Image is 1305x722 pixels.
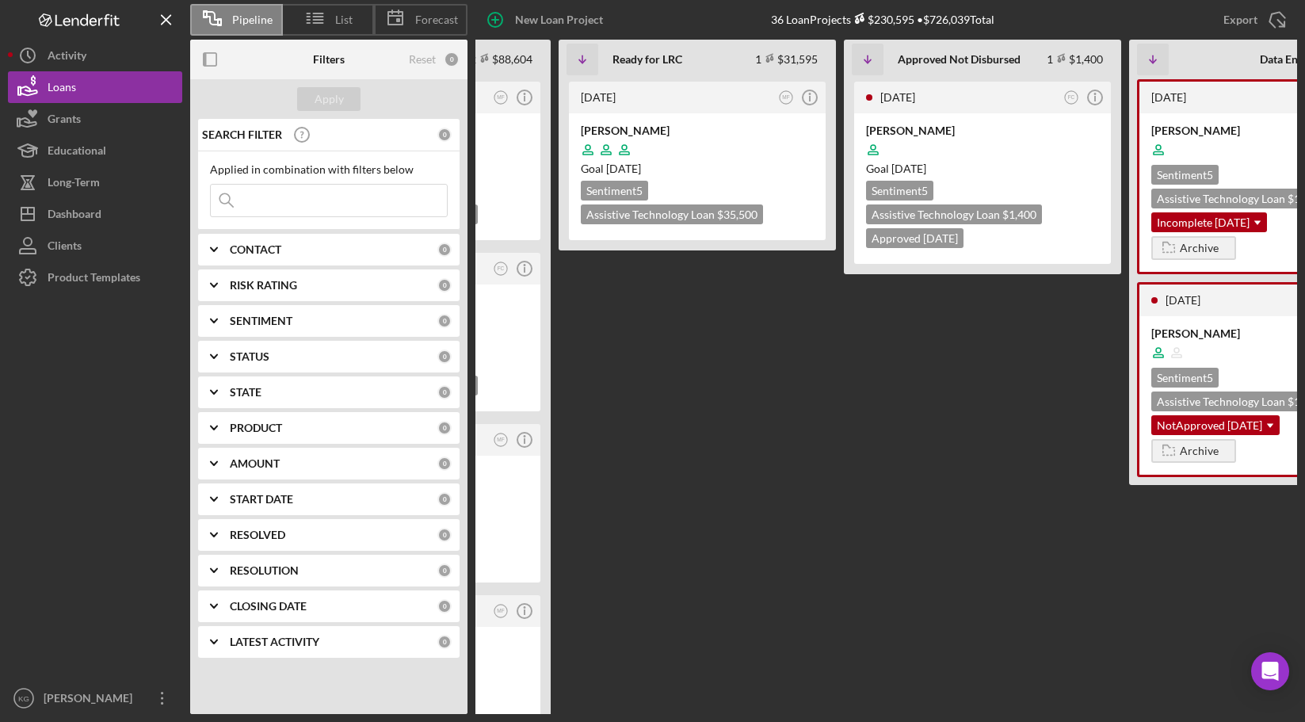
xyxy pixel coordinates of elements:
b: RESOLUTION [230,564,299,577]
div: Dashboard [48,198,101,234]
div: 0 [437,243,452,257]
div: Sentiment 5 [581,181,648,201]
button: Activity [8,40,182,71]
div: Grants [48,103,81,139]
button: Archive [1151,236,1236,260]
button: MF [490,430,512,451]
div: Clients [48,230,82,265]
button: MF [490,87,512,109]
button: Grants [8,103,182,135]
div: $230,595 [851,13,914,26]
text: KG [18,694,29,703]
b: AMOUNT [230,457,280,470]
div: Assistive Technology Loan $1,400 [866,204,1042,224]
span: Goal [866,162,926,175]
button: Dashboard [8,198,182,230]
div: 0 [437,278,452,292]
div: Incomplete [DATE] [1151,212,1267,232]
text: FC [1068,94,1075,100]
button: MF [490,601,512,622]
button: Apply [297,87,361,111]
button: Long-Term [8,166,182,198]
text: MF [782,94,789,100]
div: Applied in combination with filters below [210,163,448,176]
div: Archive [1180,236,1219,260]
div: Open Intercom Messenger [1251,652,1289,690]
text: MF [497,94,504,100]
b: PRODUCT [230,422,282,434]
b: START DATE [230,493,293,506]
button: Product Templates [8,262,182,293]
span: List [335,13,353,26]
div: [PERSON_NAME] [581,123,814,139]
b: CONTACT [230,243,281,256]
button: FC [1061,87,1082,109]
div: Reset [409,53,436,66]
div: 0 [437,421,452,435]
a: [DATE]FC[PERSON_NAME]Goal [DATE]Sentiment5Assistive Technology Loan $1,400Approved [DATE] [852,79,1113,266]
div: Sentiment 5 [1151,368,1219,388]
div: Sentiment 5 [866,181,933,201]
div: Long-Term [48,166,100,202]
b: SEARCH FILTER [202,128,282,141]
button: Loans [8,71,182,103]
div: Educational [48,135,106,170]
a: Clients [8,230,182,262]
a: [DATE]MF[PERSON_NAME]Goal [DATE]Sentiment5Assistive Technology Loan $35,500 [567,79,828,243]
span: Goal [581,162,641,175]
time: 2025-09-10 00:35 [1166,293,1200,307]
div: Approved [DATE] [866,228,963,248]
b: Ready for LRC [612,53,682,66]
div: [PERSON_NAME] [40,682,143,718]
b: LATEST ACTIVITY [230,636,319,648]
div: 0 [437,457,452,471]
span: $35,500 [717,208,757,221]
b: RISK RATING [230,279,297,292]
div: 1 $1,400 [1047,52,1103,66]
div: Sentiment 5 [1151,165,1219,185]
div: NotApproved [DATE] [1151,415,1280,435]
time: 2025-09-09 22:42 [880,90,915,104]
div: Loans [48,71,76,107]
button: Export [1208,4,1297,36]
b: Filters [313,53,345,66]
div: New Loan Project [515,4,603,36]
button: New Loan Project [475,4,619,36]
div: 0 [437,563,452,578]
b: RESOLVED [230,529,285,541]
div: Activity [48,40,86,75]
div: 36 Loan Projects • $726,039 Total [771,13,994,26]
text: MF [497,608,504,613]
div: 0 [437,385,452,399]
button: MF [776,87,797,109]
div: Export [1223,4,1257,36]
button: KG[PERSON_NAME] [8,682,182,714]
text: MF [497,437,504,442]
span: Pipeline [232,13,273,26]
b: CLOSING DATE [230,600,307,613]
div: Assistive Technology Loan [581,204,763,224]
div: 0 [437,528,452,542]
div: 0 [437,599,452,613]
div: Archive [1180,439,1219,463]
div: Product Templates [48,262,140,297]
time: 2025-09-11 16:43 [1151,90,1186,104]
div: Apply [315,87,344,111]
div: 0 [444,52,460,67]
div: 0 [437,128,452,142]
div: 0 [437,314,452,328]
a: Educational [8,135,182,166]
time: 2025-09-11 04:11 [581,90,616,104]
div: 12 $88,604 [464,52,532,66]
b: Approved Not Disbursed [898,53,1021,66]
button: Archive [1151,439,1236,463]
button: FC [490,258,512,280]
b: STATUS [230,350,269,363]
text: FC [498,265,505,271]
